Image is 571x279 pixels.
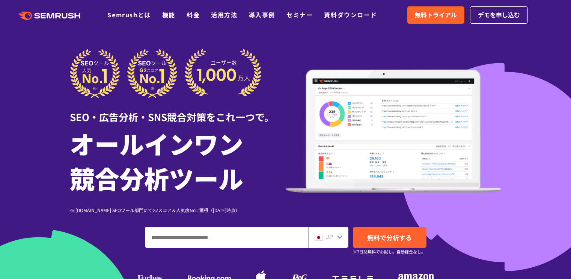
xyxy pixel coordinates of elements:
span: JP [326,232,333,241]
span: デモを申し込む [478,10,520,20]
h1: オールインワン 競合分析ツール [70,126,286,195]
a: 無料トライアル [407,6,464,24]
a: 資料ダウンロード [324,10,377,19]
a: 無料で分析する [353,227,426,248]
a: 導入事例 [249,10,275,19]
a: 料金 [187,10,200,19]
span: 無料で分析する [367,233,412,242]
div: ※ [DOMAIN_NAME] SEOツール部門にてG2スコア＆人気度No.1獲得（[DATE]時点） [70,206,286,214]
input: ドメイン、キーワードまたはURLを入力してください [145,227,308,247]
small: ※7日間無料でお試し。自動課金なし。 [353,248,425,255]
a: セミナー [286,10,313,19]
a: Semrushとは [107,10,151,19]
span: 無料トライアル [415,10,457,20]
a: デモを申し込む [470,6,528,24]
a: 機能 [162,10,175,19]
div: SEO・広告分析・SNS競合対策をこれ一つで。 [70,98,286,124]
a: 活用方法 [211,10,237,19]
